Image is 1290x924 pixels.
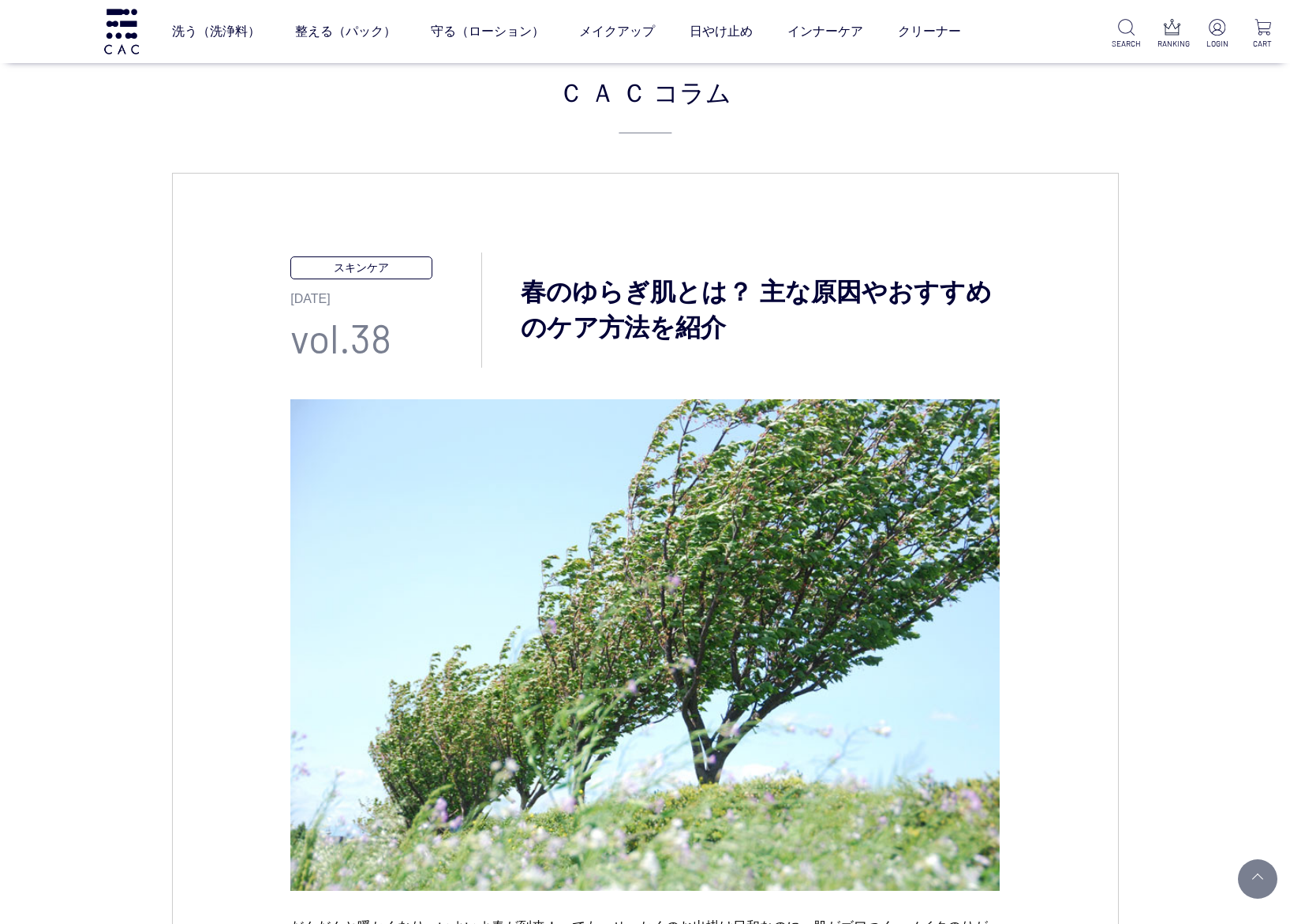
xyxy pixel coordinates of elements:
a: RANKING [1157,19,1187,50]
p: RANKING [1157,38,1187,50]
a: 整える（パック） [295,9,396,54]
a: メイクアップ [579,9,655,54]
a: 日やけ止め [690,9,753,54]
p: LOGIN [1202,38,1232,50]
p: スキンケア [290,256,432,279]
p: [DATE] [290,279,481,309]
img: logo [102,9,141,54]
a: LOGIN [1202,19,1232,50]
a: SEARCH [1112,19,1141,50]
a: インナーケア [787,9,863,54]
a: 守る（ローション） [431,9,544,54]
a: CART [1248,19,1277,50]
a: クリーナー [898,9,961,54]
a: 洗う（洗浄料） [172,9,260,54]
h2: ＣＡＣ [172,73,1119,133]
p: SEARCH [1112,38,1141,50]
h3: 春のゆらぎ肌とは？ 主な原因やおすすめのケア方法を紹介 [482,275,1000,346]
span: コラム [653,73,731,110]
p: CART [1248,38,1277,50]
img: 春のゆらぎ肌とは [290,399,1000,891]
p: vol.38 [290,309,481,368]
